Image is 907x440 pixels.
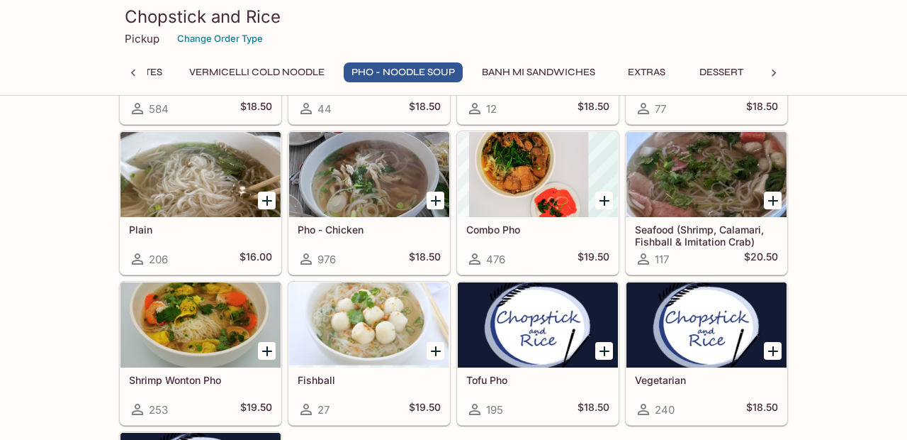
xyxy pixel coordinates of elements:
h5: Fishball [298,374,441,386]
h5: Seafood (Shrimp, Calamari, Fishball & Imitation Crab) [635,224,778,247]
h5: $19.50 [578,251,609,268]
button: Add Pho - Chicken [427,192,444,209]
span: 27 [317,403,329,417]
span: 117 [655,253,669,266]
h5: $19.50 [240,401,272,418]
button: Dessert [689,62,753,82]
button: Add Plain [258,192,276,209]
span: 195 [486,403,503,417]
button: Add Tofu Pho [595,342,613,360]
h5: Combo Pho [466,224,609,236]
button: Add Fishball [427,342,444,360]
button: Add Vegetarian [764,342,782,360]
h5: Tofu Pho [466,374,609,386]
button: Add Shrimp Wonton Pho [258,342,276,360]
button: Add Seafood (Shrimp, Calamari, Fishball & Imitation Crab) [764,192,782,209]
span: 77 [655,102,666,116]
span: 44 [317,102,332,116]
div: Combo Pho [458,132,618,217]
h5: $18.50 [746,100,778,117]
span: 12 [486,102,497,116]
h5: $18.50 [578,100,609,117]
div: Plain [120,132,281,217]
h5: Shrimp Wonton Pho [129,374,272,386]
a: Tofu Pho195$18.50 [457,282,619,425]
button: Extras [614,62,678,82]
a: Seafood (Shrimp, Calamari, Fishball & Imitation Crab)117$20.50 [626,131,787,275]
div: Tofu Pho [458,282,618,368]
h5: $18.50 [409,100,441,117]
h5: $18.50 [409,251,441,268]
h5: Vegetarian [635,374,778,386]
button: Vermicelli Cold Noodle [181,62,332,82]
a: Fishball27$19.50 [288,282,450,425]
button: Change Order Type [171,28,269,50]
h5: $19.50 [409,401,441,418]
a: Combo Pho476$19.50 [457,131,619,275]
h5: Pho - Chicken [298,224,441,236]
span: 206 [149,253,168,266]
h5: $18.50 [746,401,778,418]
div: Pho - Chicken [289,132,449,217]
div: Vegetarian [626,282,787,368]
a: Pho - Chicken976$18.50 [288,131,450,275]
h5: $18.50 [240,100,272,117]
div: Seafood (Shrimp, Calamari, Fishball & Imitation Crab) [626,132,787,217]
a: Shrimp Wonton Pho253$19.50 [120,282,281,425]
h5: $18.50 [578,401,609,418]
button: Banh Mi Sandwiches [474,62,603,82]
h3: Chopstick and Rice [125,6,782,28]
h5: Plain [129,224,272,236]
div: Fishball [289,282,449,368]
span: 976 [317,253,336,266]
span: 253 [149,403,168,417]
span: 476 [486,253,505,266]
h5: $20.50 [744,251,778,268]
button: Add Combo Pho [595,192,613,209]
div: Shrimp Wonton Pho [120,282,281,368]
span: 584 [149,102,169,116]
a: Plain206$16.00 [120,131,281,275]
p: Pickup [125,32,159,45]
button: Pho - Noodle Soup [344,62,463,82]
a: Vegetarian240$18.50 [626,282,787,425]
h5: $16.00 [240,251,272,268]
span: 240 [655,403,675,417]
